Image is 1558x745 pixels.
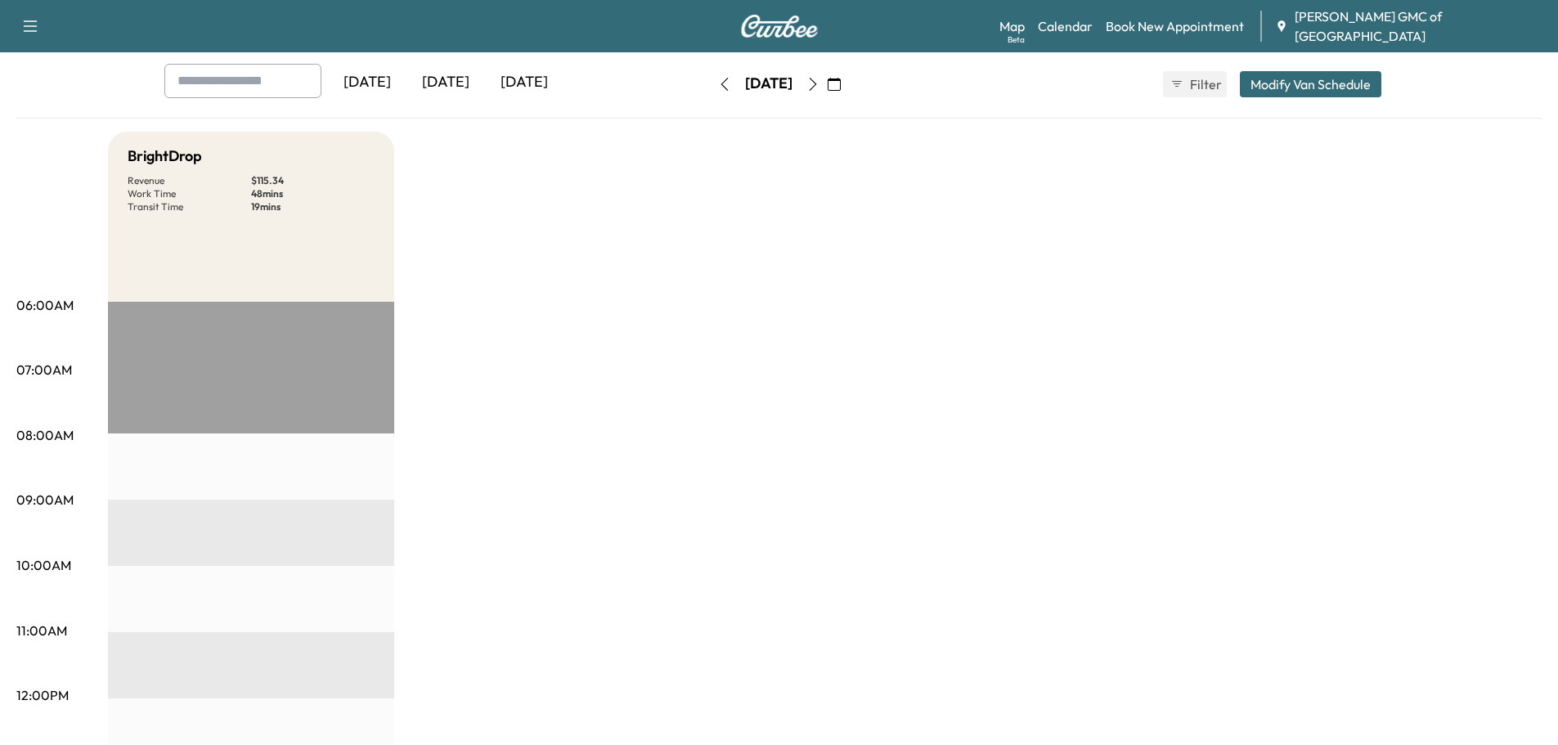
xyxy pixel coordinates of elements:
[406,64,485,101] div: [DATE]
[128,174,251,187] p: Revenue
[16,360,72,379] p: 07:00AM
[16,555,71,575] p: 10:00AM
[1190,74,1219,94] span: Filter
[16,425,74,445] p: 08:00AM
[1295,7,1545,46] span: [PERSON_NAME] GMC of [GEOGRAPHIC_DATA]
[485,64,563,101] div: [DATE]
[251,174,375,187] p: $ 115.34
[128,200,251,213] p: Transit Time
[1008,34,1025,46] div: Beta
[16,685,69,705] p: 12:00PM
[16,621,67,640] p: 11:00AM
[999,16,1025,36] a: MapBeta
[1163,71,1227,97] button: Filter
[1240,71,1381,97] button: Modify Van Schedule
[740,15,819,38] img: Curbee Logo
[1038,16,1093,36] a: Calendar
[745,74,792,94] div: [DATE]
[16,295,74,315] p: 06:00AM
[251,200,375,213] p: 19 mins
[328,64,406,101] div: [DATE]
[1106,16,1244,36] a: Book New Appointment
[128,145,202,168] h5: BrightDrop
[128,187,251,200] p: Work Time
[16,490,74,509] p: 09:00AM
[251,187,375,200] p: 48 mins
